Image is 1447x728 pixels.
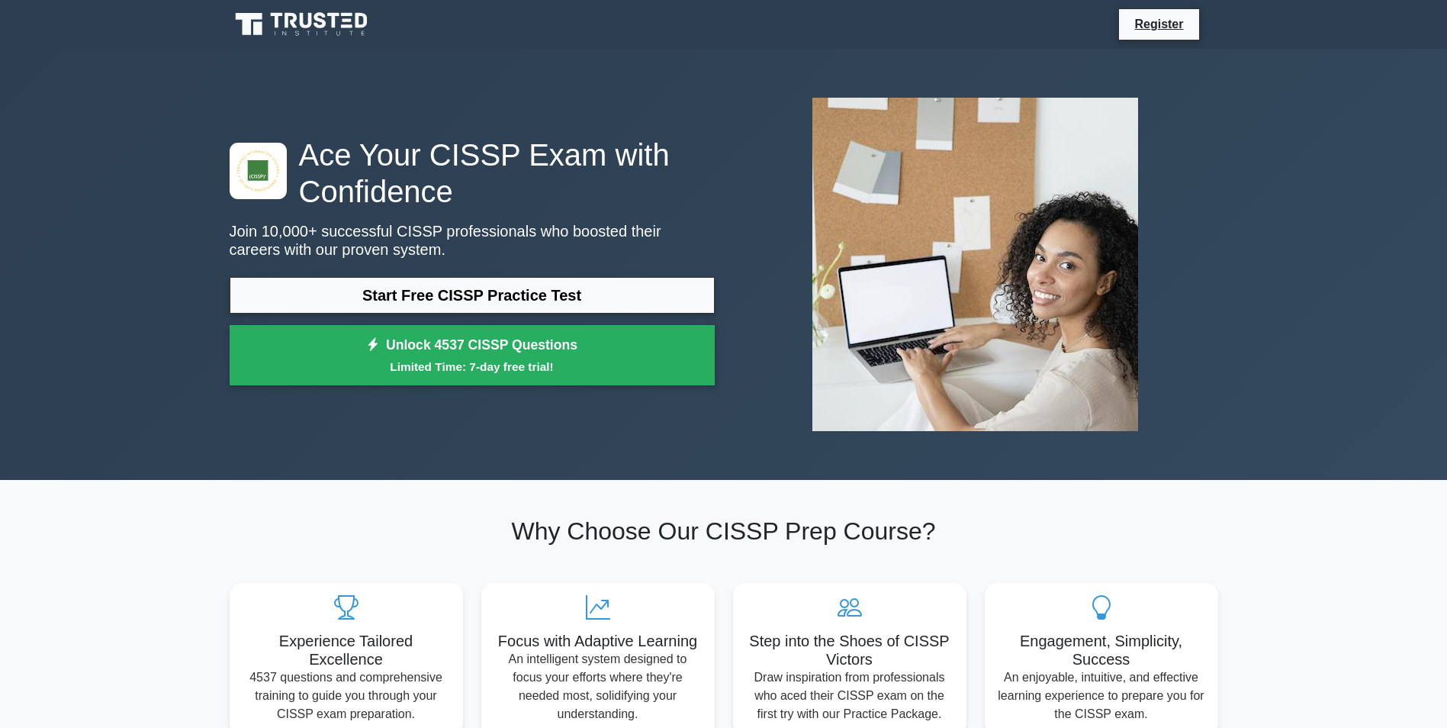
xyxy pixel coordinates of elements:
p: 4537 questions and comprehensive training to guide you through your CISSP exam preparation. [242,668,451,723]
h1: Ace Your CISSP Exam with Confidence [230,137,715,210]
h5: Focus with Adaptive Learning [494,632,703,650]
a: Unlock 4537 CISSP QuestionsLimited Time: 7-day free trial! [230,325,715,386]
a: Register [1125,14,1192,34]
p: Join 10,000+ successful CISSP professionals who boosted their careers with our proven system. [230,222,715,259]
h5: Engagement, Simplicity, Success [997,632,1206,668]
p: An intelligent system designed to focus your efforts where they're needed most, solidifying your ... [494,650,703,723]
a: Start Free CISSP Practice Test [230,277,715,314]
h2: Why Choose Our CISSP Prep Course? [230,517,1218,546]
small: Limited Time: 7-day free trial! [249,358,696,375]
h5: Step into the Shoes of CISSP Victors [745,632,954,668]
h5: Experience Tailored Excellence [242,632,451,668]
p: Draw inspiration from professionals who aced their CISSP exam on the first try with our Practice ... [745,668,954,723]
p: An enjoyable, intuitive, and effective learning experience to prepare you for the CISSP exam. [997,668,1206,723]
